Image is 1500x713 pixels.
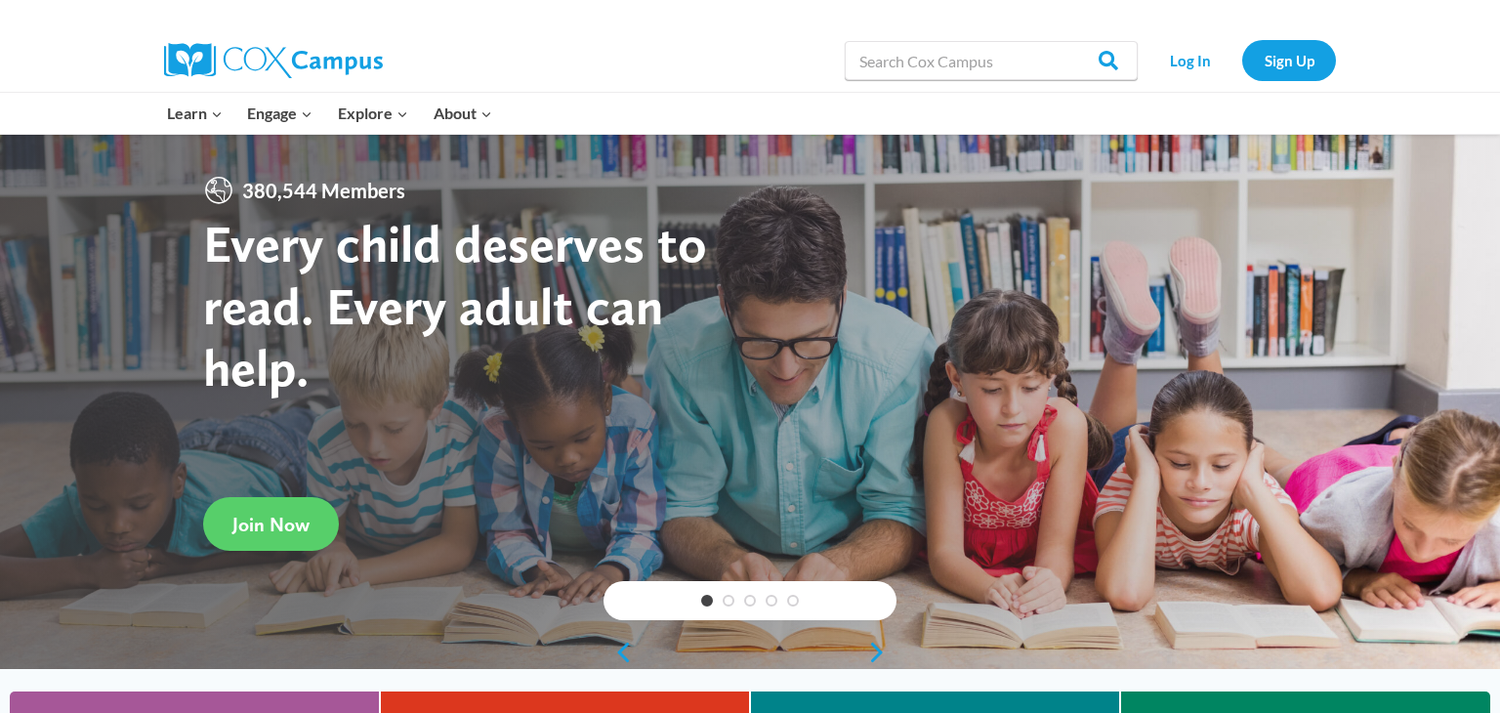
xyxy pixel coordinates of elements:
[247,101,312,126] span: Engage
[766,595,777,607] a: 4
[867,641,896,664] a: next
[604,633,896,672] div: content slider buttons
[167,101,223,126] span: Learn
[701,595,713,607] a: 1
[338,101,408,126] span: Explore
[234,175,413,206] span: 380,544 Members
[164,43,383,78] img: Cox Campus
[723,595,734,607] a: 2
[154,93,504,134] nav: Primary Navigation
[434,101,492,126] span: About
[1147,40,1232,80] a: Log In
[744,595,756,607] a: 3
[845,41,1138,80] input: Search Cox Campus
[203,497,339,551] a: Join Now
[203,212,707,398] strong: Every child deserves to read. Every adult can help.
[232,513,310,536] span: Join Now
[1242,40,1336,80] a: Sign Up
[1147,40,1336,80] nav: Secondary Navigation
[787,595,799,607] a: 5
[604,641,633,664] a: previous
